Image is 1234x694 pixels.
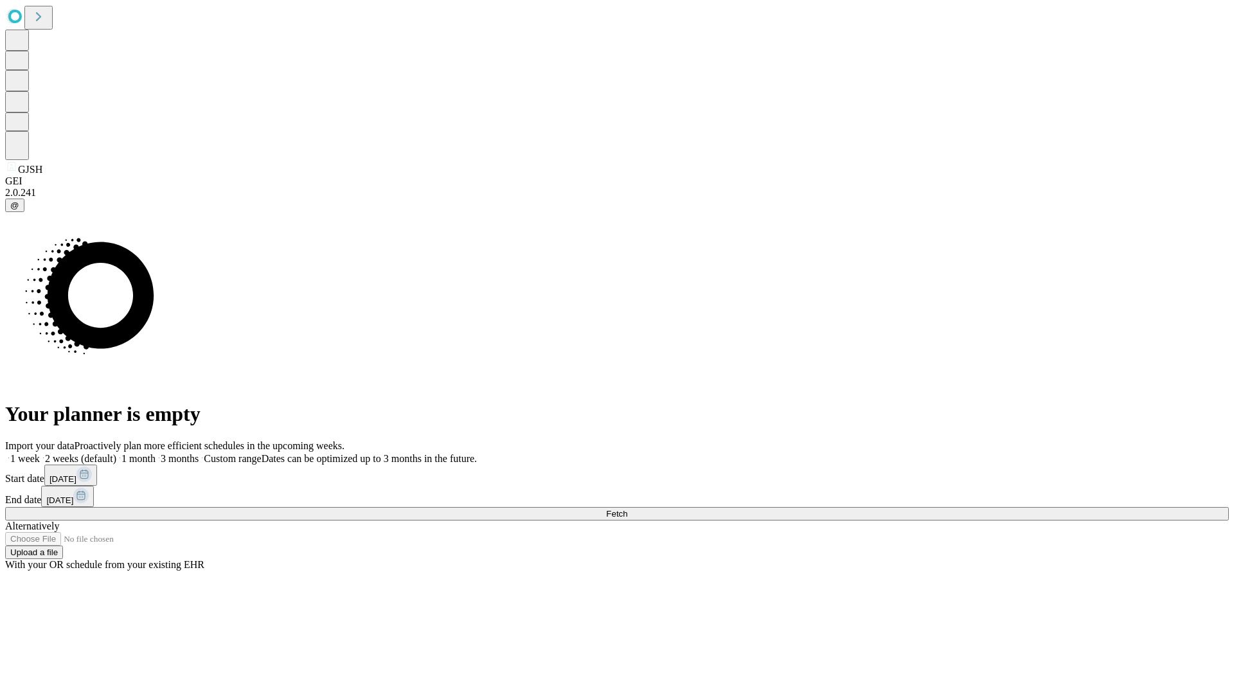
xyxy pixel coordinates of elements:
h1: Your planner is empty [5,402,1229,426]
span: 3 months [161,453,199,464]
button: [DATE] [41,486,94,507]
button: [DATE] [44,465,97,486]
div: End date [5,486,1229,507]
span: With your OR schedule from your existing EHR [5,559,204,570]
span: Fetch [606,509,627,519]
div: 2.0.241 [5,187,1229,199]
span: [DATE] [46,495,73,505]
button: @ [5,199,24,212]
span: 2 weeks (default) [45,453,116,464]
div: Start date [5,465,1229,486]
button: Upload a file [5,546,63,559]
span: [DATE] [49,474,76,484]
span: Custom range [204,453,261,464]
span: Dates can be optimized up to 3 months in the future. [262,453,477,464]
span: 1 week [10,453,40,464]
span: 1 month [121,453,156,464]
span: GJSH [18,164,42,175]
span: Proactively plan more efficient schedules in the upcoming weeks. [75,440,344,451]
button: Fetch [5,507,1229,520]
span: @ [10,200,19,210]
div: GEI [5,175,1229,187]
span: Alternatively [5,520,59,531]
span: Import your data [5,440,75,451]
